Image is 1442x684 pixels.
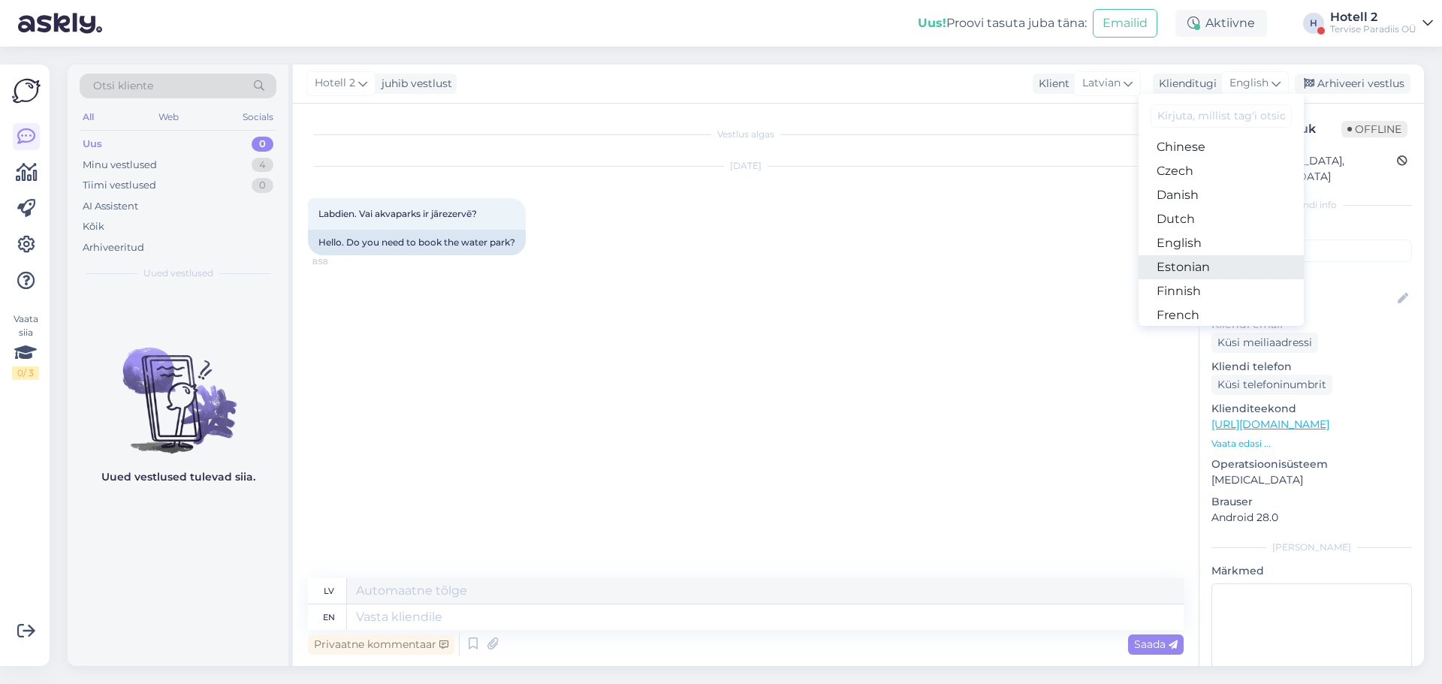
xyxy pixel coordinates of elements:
div: AI Assistent [83,199,138,214]
input: Lisa nimi [1212,291,1395,307]
a: Hotell 2Tervise Paradiis OÜ [1330,11,1433,35]
div: Socials [240,107,276,127]
div: Vaata siia [12,312,39,380]
div: juhib vestlust [376,76,452,92]
p: [MEDICAL_DATA] [1211,472,1412,488]
div: Kliendi info [1211,198,1412,212]
div: All [80,107,97,127]
div: lv [324,578,334,604]
a: Dutch [1139,207,1304,231]
div: 4 [252,158,273,173]
p: Kliendi telefon [1211,359,1412,375]
b: Uus! [918,16,946,30]
span: Saada [1134,637,1178,651]
div: Arhiveeritud [83,240,144,255]
img: Askly Logo [12,77,41,105]
p: Kliendi nimi [1211,268,1412,284]
span: English [1229,75,1269,92]
div: Aktiivne [1175,10,1267,37]
p: Uued vestlused tulevad siia. [101,469,255,485]
a: French [1139,303,1304,327]
div: 0 / 3 [12,366,39,380]
input: Lisa tag [1211,240,1412,262]
div: en [323,604,335,630]
a: Estonian [1139,255,1304,279]
button: Emailid [1093,9,1157,38]
div: Minu vestlused [83,158,157,173]
div: Hotell 2 [1330,11,1416,23]
div: Küsi meiliaadressi [1211,333,1318,353]
a: English [1139,231,1304,255]
p: Kliendi email [1211,317,1412,333]
div: Hello. Do you need to book the water park? [308,230,526,255]
p: Operatsioonisüsteem [1211,457,1412,472]
p: Brauser [1211,494,1412,510]
input: Kirjuta, millist tag'i otsid [1151,104,1292,128]
a: [URL][DOMAIN_NAME] [1211,417,1329,431]
div: Kõik [83,219,104,234]
div: H [1303,13,1324,34]
span: Hotell 2 [315,75,355,92]
div: Web [155,107,182,127]
div: Klienditugi [1153,76,1217,92]
div: Privaatne kommentaar [308,634,454,655]
a: Czech [1139,159,1304,183]
span: Otsi kliente [93,78,153,94]
div: Küsi telefoninumbrit [1211,375,1332,395]
div: Tiimi vestlused [83,178,156,193]
img: No chats [68,321,288,456]
div: [DATE] [308,159,1184,173]
span: Labdien. Vai akvaparks ir jārezervē? [318,208,477,219]
div: [PERSON_NAME] [1211,541,1412,554]
span: 8:58 [312,256,369,267]
span: Offline [1341,121,1407,137]
div: Klient [1033,76,1069,92]
div: Tervise Paradiis OÜ [1330,23,1416,35]
p: Klienditeekond [1211,401,1412,417]
a: Chinese [1139,135,1304,159]
div: Uus [83,137,102,152]
span: Uued vestlused [143,267,213,280]
div: Arhiveeri vestlus [1295,74,1410,94]
p: Vaata edasi ... [1211,437,1412,450]
div: 0 [252,178,273,193]
div: Proovi tasuta juba täna: [918,14,1087,32]
a: Danish [1139,183,1304,207]
span: Latvian [1082,75,1121,92]
div: [GEOGRAPHIC_DATA], [GEOGRAPHIC_DATA] [1216,153,1397,185]
div: 0 [252,137,273,152]
a: Finnish [1139,279,1304,303]
p: Kliendi tag'id [1211,221,1412,237]
p: Märkmed [1211,563,1412,579]
div: Vestlus algas [308,128,1184,141]
p: Android 28.0 [1211,510,1412,526]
